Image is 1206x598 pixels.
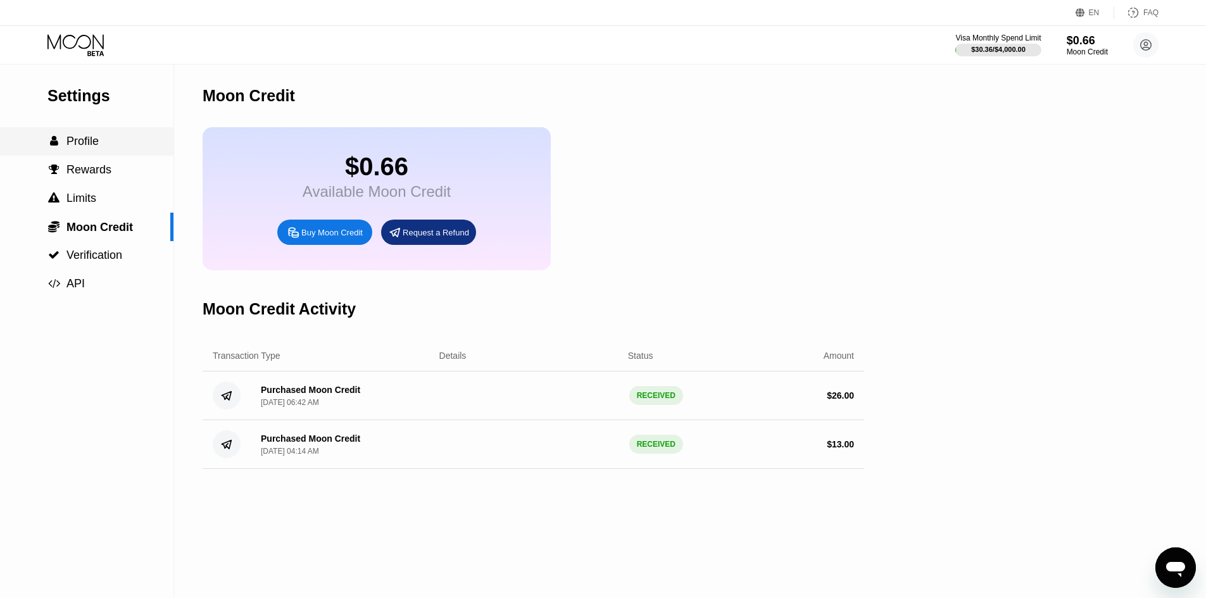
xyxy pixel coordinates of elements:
[303,153,451,181] div: $0.66
[50,135,58,147] span: 
[628,351,653,361] div: Status
[47,220,60,233] div: 
[261,433,360,444] div: Purchased Moon Credit
[629,435,683,454] div: RECEIVED
[629,386,683,405] div: RECEIVED
[1155,547,1196,588] iframe: Button to launch messaging window
[49,164,60,175] span: 
[66,192,96,204] span: Limits
[1067,34,1108,56] div: $0.66Moon Credit
[48,249,60,261] span: 
[213,351,280,361] div: Transaction Type
[1143,8,1159,17] div: FAQ
[203,87,295,105] div: Moon Credit
[1076,6,1114,19] div: EN
[261,385,360,395] div: Purchased Moon Credit
[66,221,133,234] span: Moon Credit
[47,87,173,105] div: Settings
[203,300,356,318] div: Moon Credit Activity
[66,277,85,290] span: API
[403,227,469,238] div: Request a Refund
[261,447,319,456] div: [DATE] 04:14 AM
[1089,8,1100,17] div: EN
[47,278,60,289] div: 
[971,46,1026,53] div: $30.36 / $4,000.00
[48,192,60,204] span: 
[827,439,854,449] div: $ 13.00
[1114,6,1159,19] div: FAQ
[439,351,467,361] div: Details
[47,164,60,175] div: 
[277,220,372,245] div: Buy Moon Credit
[381,220,476,245] div: Request a Refund
[1067,34,1108,47] div: $0.66
[48,278,60,289] span: 
[827,390,854,401] div: $ 26.00
[47,192,60,204] div: 
[66,135,99,147] span: Profile
[261,398,319,407] div: [DATE] 06:42 AM
[303,183,451,201] div: Available Moon Credit
[301,227,363,238] div: Buy Moon Credit
[1067,47,1108,56] div: Moon Credit
[66,249,122,261] span: Verification
[955,34,1041,56] div: Visa Monthly Spend Limit$30.36/$4,000.00
[955,34,1041,42] div: Visa Monthly Spend Limit
[47,249,60,261] div: 
[47,135,60,147] div: 
[824,351,854,361] div: Amount
[48,220,60,233] span: 
[66,163,111,176] span: Rewards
